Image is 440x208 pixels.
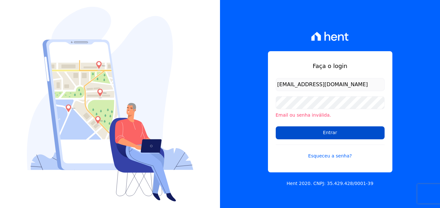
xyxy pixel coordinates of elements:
li: Email ou senha inválida. [276,112,385,119]
img: Login [27,7,193,202]
p: Hent 2020. CNPJ: 35.429.428/0001-39 [287,180,374,187]
input: Email [276,78,385,91]
input: Entrar [276,126,385,139]
a: Esqueceu a senha? [276,144,385,159]
h1: Faça o login [276,62,385,70]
